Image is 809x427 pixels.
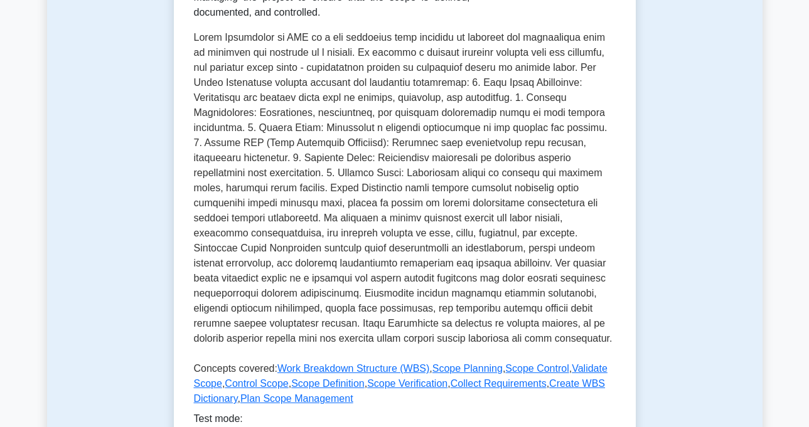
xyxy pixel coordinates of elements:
a: Validate Scope [194,363,608,389]
a: Scope Verification [367,378,447,389]
a: Control Scope [225,378,288,389]
p: Concepts covered: , , , , , , , , , [194,361,616,411]
a: Plan Scope Management [240,393,353,404]
p: Lorem Ipsumdolor si AME co a eli seddoeius temp incididu ut laboreet dol magnaaliqua enim ad mini... [194,30,616,351]
a: Scope Planning [432,363,503,374]
a: Scope Definition [291,378,365,389]
a: Work Breakdown Structure (WBS) [277,363,429,374]
a: Collect Requirements [451,378,547,389]
a: Scope Control [505,363,569,374]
